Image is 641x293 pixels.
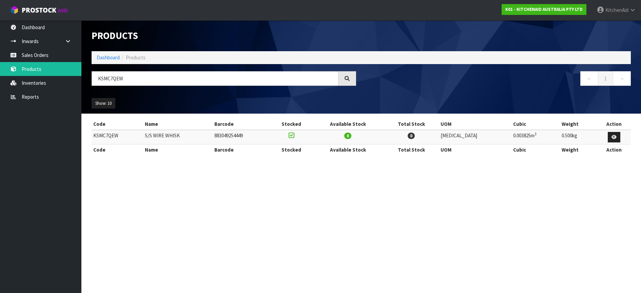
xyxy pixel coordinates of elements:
[213,119,270,130] th: Barcode
[97,54,120,61] a: Dashboard
[439,144,511,155] th: UOM
[366,71,631,88] nav: Page navigation
[58,7,68,14] small: WMS
[271,144,312,155] th: Stocked
[10,6,19,14] img: cube-alt.png
[511,119,560,130] th: Cubic
[92,98,115,109] button: Show: 10
[92,119,143,130] th: Code
[312,144,384,155] th: Available Stock
[505,6,583,12] strong: K01 - KITCHENAID AUSTRALIA PTY LTD
[384,144,439,155] th: Total Stock
[126,54,145,61] span: Products
[143,130,213,144] td: S/S WIRE WHISK
[344,133,351,139] span: 0
[580,71,598,86] a: ←
[597,144,631,155] th: Action
[439,130,511,144] td: [MEDICAL_DATA]
[560,130,597,144] td: 0.500kg
[92,144,143,155] th: Code
[384,119,439,130] th: Total Stock
[408,133,415,139] span: 0
[560,119,597,130] th: Weight
[312,119,384,130] th: Available Stock
[143,144,213,155] th: Name
[511,130,560,144] td: 0.003825m
[511,144,560,155] th: Cubic
[143,119,213,130] th: Name
[92,71,338,86] input: Search products
[213,130,270,144] td: 883049254449
[597,119,631,130] th: Action
[92,31,356,41] h1: Products
[213,144,270,155] th: Barcode
[605,7,628,13] span: KitchenAid
[560,144,597,155] th: Weight
[598,71,613,86] a: 1
[271,119,312,130] th: Stocked
[439,119,511,130] th: UOM
[22,6,56,15] span: ProStock
[535,132,537,136] sup: 3
[613,71,631,86] a: →
[92,130,143,144] td: KSMC7QEW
